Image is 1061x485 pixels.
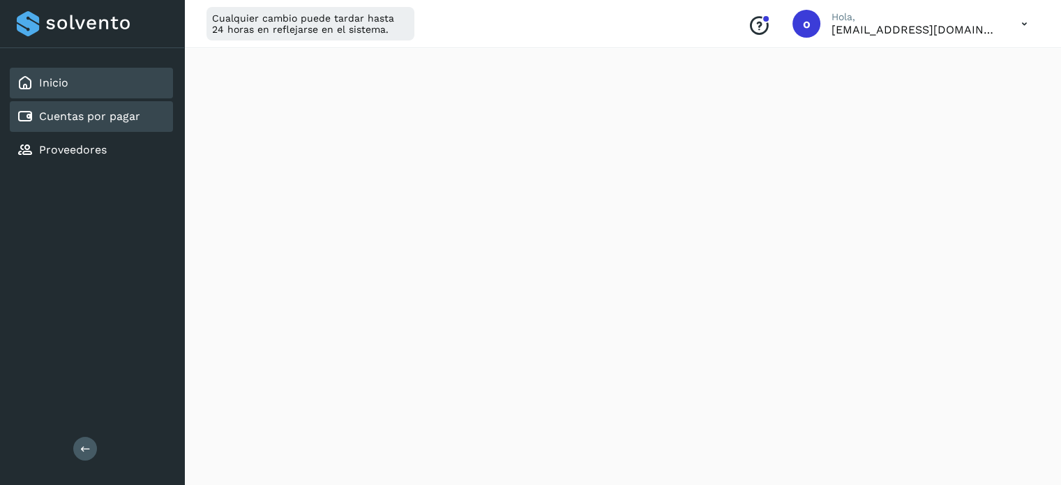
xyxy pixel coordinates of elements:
[39,110,140,123] a: Cuentas por pagar
[39,143,107,156] a: Proveedores
[10,68,173,98] div: Inicio
[10,135,173,165] div: Proveedores
[10,101,173,132] div: Cuentas por pagar
[39,76,68,89] a: Inicio
[832,23,999,36] p: orlando@rfllogistics.com.mx
[206,7,414,40] div: Cualquier cambio puede tardar hasta 24 horas en reflejarse en el sistema.
[832,11,999,23] p: Hola,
